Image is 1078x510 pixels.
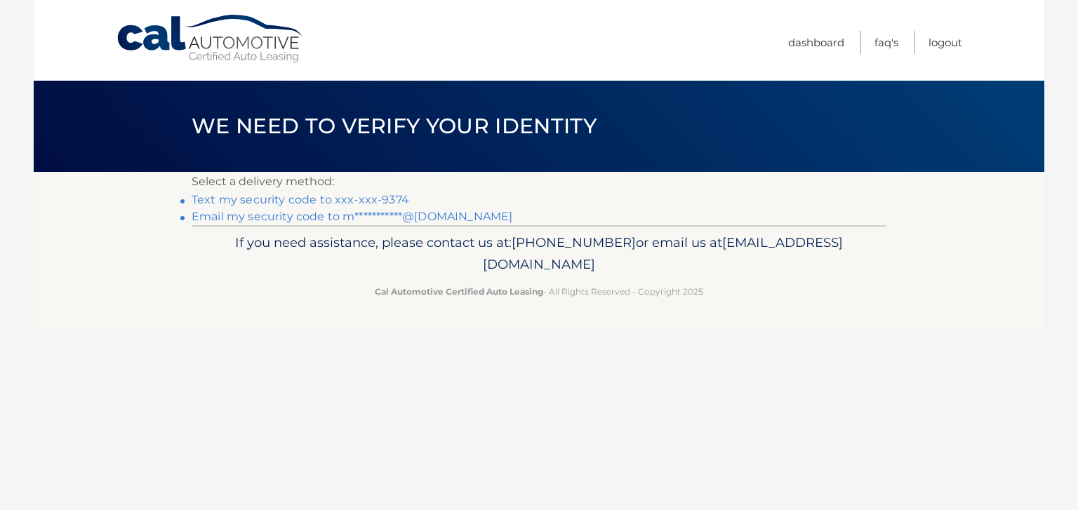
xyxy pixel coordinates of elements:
[192,172,886,192] p: Select a delivery method:
[874,31,898,54] a: FAQ's
[929,31,962,54] a: Logout
[788,31,844,54] a: Dashboard
[192,193,409,206] a: Text my security code to xxx-xxx-9374
[201,284,877,299] p: - All Rights Reserved - Copyright 2025
[512,234,636,250] span: [PHONE_NUMBER]
[192,113,597,139] span: We need to verify your identity
[116,14,305,64] a: Cal Automotive
[201,231,877,276] p: If you need assistance, please contact us at: or email us at
[375,286,543,297] strong: Cal Automotive Certified Auto Leasing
